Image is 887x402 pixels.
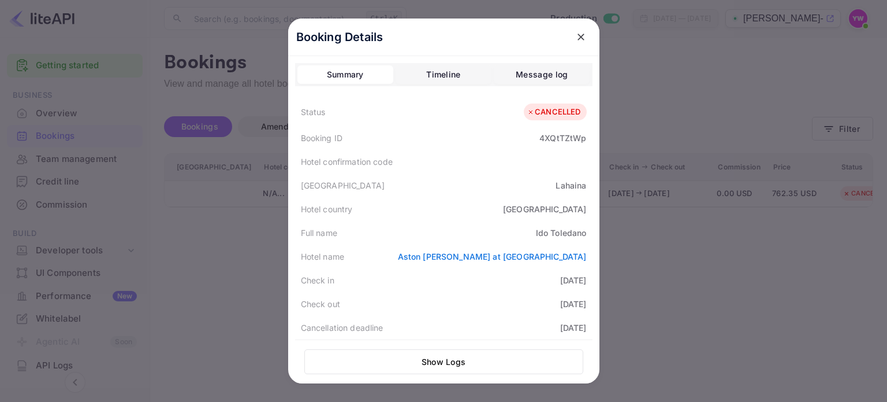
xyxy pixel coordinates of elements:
[560,298,587,310] div: [DATE]
[304,349,583,374] button: Show Logs
[426,68,460,82] div: Timeline
[503,203,587,215] div: [GEOGRAPHIC_DATA]
[536,227,587,239] div: Ido Toledano
[527,106,580,118] div: CANCELLED
[301,250,345,263] div: Hotel name
[301,203,353,215] div: Hotel country
[296,28,383,46] p: Booking Details
[398,252,587,261] a: Aston [PERSON_NAME] at [GEOGRAPHIC_DATA]
[301,156,393,168] div: Hotel confirmation code
[516,68,568,82] div: Message log
[301,179,385,191] div: [GEOGRAPHIC_DATA]
[301,132,343,144] div: Booking ID
[539,132,586,144] div: 4XQtTZtWp
[301,106,326,118] div: Status
[396,65,491,84] button: Timeline
[556,179,586,191] div: Lahaina
[301,274,334,286] div: Check in
[494,65,590,84] button: Message log
[301,298,340,310] div: Check out
[560,274,587,286] div: [DATE]
[297,65,393,84] button: Summary
[301,227,337,239] div: Full name
[327,68,364,82] div: Summary
[301,322,383,334] div: Cancellation deadline
[571,27,591,47] button: close
[560,322,587,334] div: [DATE]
